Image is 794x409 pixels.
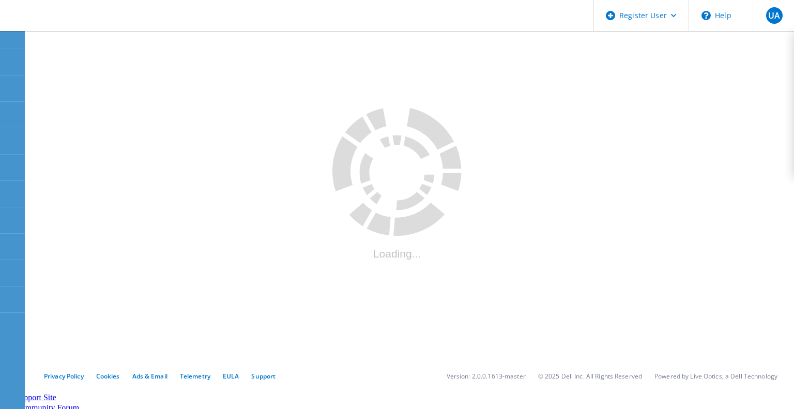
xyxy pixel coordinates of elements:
[701,11,711,20] svg: \n
[538,372,642,381] li: © 2025 Dell Inc. All Rights Reserved
[223,372,239,381] a: EULA
[15,393,56,402] a: Support Site
[44,372,84,381] a: Privacy Policy
[132,372,167,381] a: Ads & Email
[96,372,120,381] a: Cookies
[251,372,276,381] a: Support
[447,372,526,381] li: Version: 2.0.0.1613-master
[654,372,777,381] li: Powered by Live Optics, a Dell Technology
[10,20,121,29] a: Live Optics Dashboard
[180,372,210,381] a: Telemetry
[332,248,462,260] div: Loading...
[768,11,780,20] span: UA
